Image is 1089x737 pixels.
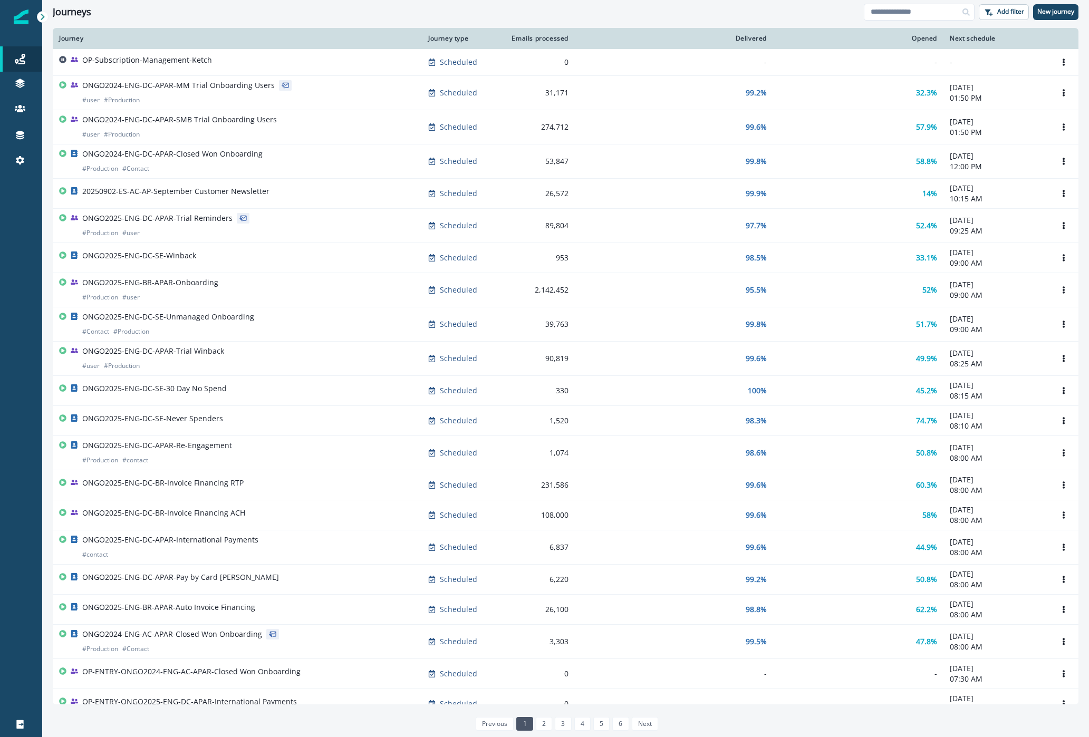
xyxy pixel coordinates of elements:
button: Options [1055,696,1072,712]
p: 95.5% [746,285,767,295]
p: ONGO2024-ENG-DC-APAR-SMB Trial Onboarding Users [82,114,277,125]
p: 99.6% [746,122,767,132]
p: Scheduled [440,480,477,490]
p: Scheduled [440,448,477,458]
p: [DATE] [950,348,1043,358]
button: Options [1055,445,1072,461]
p: - [950,57,1043,67]
p: 51.7% [916,319,937,329]
a: ONGO2025-ENG-DC-APAR-Pay by Card [PERSON_NAME]Scheduled6,22099.2%50.8%[DATE]08:00 AMOptions [53,564,1078,594]
p: ONGO2025-ENG-DC-APAR-Trial Winback [82,346,224,356]
p: 45.2% [916,385,937,396]
p: [DATE] [950,380,1043,391]
div: 39,763 [507,319,568,329]
div: - [779,57,937,67]
p: [DATE] [950,410,1043,421]
p: 33.1% [916,253,937,263]
p: 01:50 PM [950,127,1043,138]
p: 99.8% [746,156,767,167]
p: [DATE] [950,442,1043,453]
a: ONGO2024-ENG-DC-APAR-Closed Won Onboarding#Production#ContactScheduled53,84799.8%58.8%[DATE]12:00... [53,144,1078,178]
div: 89,804 [507,220,568,231]
button: Options [1055,250,1072,266]
ul: Pagination [473,717,658,731]
div: 1,074 [507,448,568,458]
div: Next schedule [950,34,1043,43]
p: 58.8% [916,156,937,167]
p: 47.8% [916,636,937,647]
p: # Production [113,326,149,337]
p: [DATE] [950,631,1043,642]
button: Options [1055,413,1072,429]
div: 6,220 [507,574,568,585]
div: 31,171 [507,88,568,98]
button: Options [1055,602,1072,617]
div: 3,303 [507,636,568,647]
p: 99.6% [746,480,767,490]
a: 20250902-ES-AC-AP-September Customer NewsletterScheduled26,57299.9%14%[DATE]10:15 AMOptions [53,178,1078,208]
p: Scheduled [440,542,477,552]
a: ONGO2024-ENG-AC-APAR-Closed Won Onboarding#Production#ContactScheduled3,30399.5%47.8%[DATE]08:00 ... [53,624,1078,658]
p: Scheduled [440,668,477,679]
a: ONGO2025-ENG-DC-BR-Invoice Financing ACHScheduled108,00099.6%58%[DATE]08:00 AMOptions [53,500,1078,530]
p: OP-ENTRY-ONGO2024-ENG-AC-APAR-Closed Won Onboarding [82,666,301,677]
p: Scheduled [440,156,477,167]
div: 26,572 [507,188,568,199]
p: [DATE] [950,537,1043,547]
a: ONGO2025-ENG-DC-SE-Never SpendersScheduled1,52098.3%74.7%[DATE]08:10 AMOptions [53,405,1078,435]
p: 09:25 AM [950,226,1043,236]
p: 98.8% [746,604,767,615]
a: Page 6 [612,717,629,731]
p: 99.6% [746,510,767,520]
p: # Contact [82,326,109,337]
p: ONGO2024-ENG-AC-APAR-Closed Won Onboarding [82,629,262,639]
p: 14% [922,188,937,199]
div: 90,819 [507,353,568,364]
button: Options [1055,383,1072,399]
p: Scheduled [440,188,477,199]
button: Options [1055,477,1072,493]
button: Options [1055,186,1072,201]
p: Scheduled [440,699,477,709]
p: ONGO2025-ENG-DC-APAR-International Payments [82,535,258,545]
p: [DATE] [950,599,1043,609]
p: # Production [82,455,118,466]
p: 99.8% [746,319,767,329]
p: ONGO2025-ENG-DC-BR-Invoice Financing ACH [82,508,245,518]
button: Options [1055,153,1072,169]
p: [DATE] [950,215,1043,226]
p: Scheduled [440,88,477,98]
a: ONGO2025-ENG-DC-APAR-Trial Winback#user#ProductionScheduled90,81999.6%49.9%[DATE]08:25 AMOptions [53,341,1078,375]
p: 12:00 PM [950,161,1043,172]
p: ONGO2025-ENG-DC-SE-Winback [82,250,196,261]
button: Options [1055,571,1072,587]
a: Page 3 [555,717,571,731]
a: ONGO2025-ENG-DC-APAR-Trial Reminders#Production#userScheduled89,80497.7%52.4%[DATE]09:25 AMOptions [53,208,1078,243]
p: [DATE] [950,151,1043,161]
p: # Contact [122,644,149,654]
p: 49.9% [916,353,937,364]
p: 01:50 PM [950,93,1043,103]
a: ONGO2024-ENG-DC-APAR-MM Trial Onboarding Users#user#ProductionScheduled31,17199.2%32.3%[DATE]01:5... [53,75,1078,110]
div: - [581,668,767,679]
div: - [779,668,937,679]
div: Journey [59,34,416,43]
div: 274,712 [507,122,568,132]
p: Scheduled [440,415,477,426]
a: ONGO2025-ENG-DC-SE-Unmanaged Onboarding#Contact#ProductionScheduled39,76399.8%51.7%[DATE]09:00 AM... [53,307,1078,341]
a: Next page [632,717,658,731]
div: Delivered [581,34,767,43]
a: ONGO2025-ENG-DC-SE-WinbackScheduled95398.5%33.1%[DATE]09:00 AMOptions [53,243,1078,273]
p: # Production [82,644,118,654]
p: 07:30 AM [950,704,1043,714]
a: ONGO2025-ENG-BR-APAR-Auto Invoice FinancingScheduled26,10098.8%62.2%[DATE]08:00 AMOptions [53,594,1078,624]
p: ONGO2025-ENG-BR-APAR-Auto Invoice Financing [82,602,255,613]
p: 50.8% [916,448,937,458]
p: ONGO2025-ENG-DC-SE-Unmanaged Onboarding [82,312,254,322]
p: # Production [104,129,140,140]
p: # Production [82,163,118,174]
p: [DATE] [950,474,1043,485]
p: 07:30 AM [950,674,1043,684]
div: 2,142,452 [507,285,568,295]
p: [DATE] [950,117,1043,127]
